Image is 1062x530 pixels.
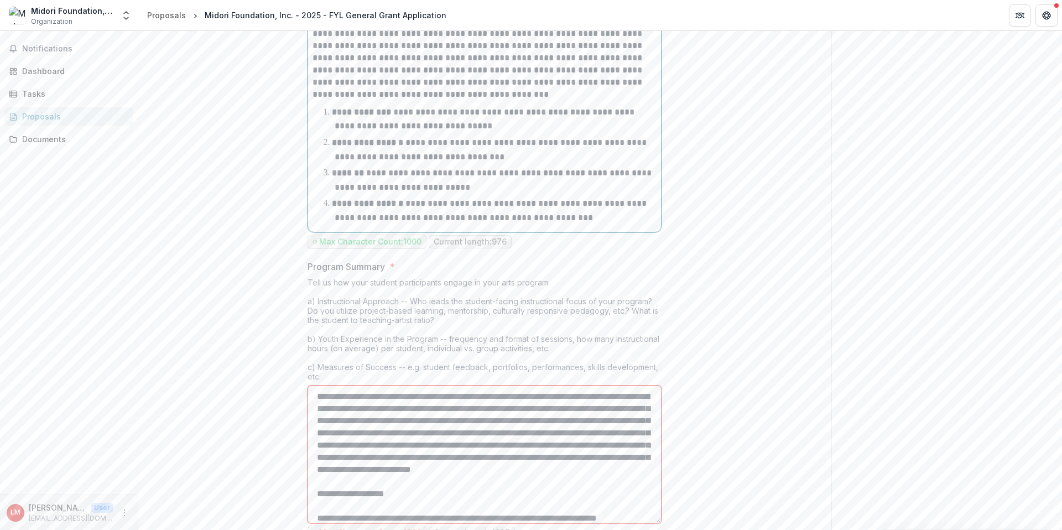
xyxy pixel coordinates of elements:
[1009,4,1031,27] button: Partners
[31,5,114,17] div: Midori Foundation, Inc.
[1035,4,1058,27] button: Get Help
[143,7,190,23] a: Proposals
[4,62,133,80] a: Dashboard
[9,7,27,24] img: Midori Foundation, Inc.
[29,502,86,513] p: [PERSON_NAME]
[308,260,385,273] p: Program Summary
[22,133,124,145] div: Documents
[118,506,131,519] button: More
[22,44,129,54] span: Notifications
[308,278,662,386] div: Tell us how your student participants engage in your arts program: a) Instructional Approach -- W...
[4,40,133,58] button: Notifications
[22,111,124,122] div: Proposals
[143,7,451,23] nav: breadcrumb
[434,237,507,247] p: Current length: 976
[29,513,113,523] p: [EMAIL_ADDRESS][DOMAIN_NAME]
[22,65,124,77] div: Dashboard
[4,107,133,126] a: Proposals
[11,509,20,516] div: Luz MacManus
[147,9,186,21] div: Proposals
[91,503,113,513] p: User
[31,17,72,27] span: Organization
[4,130,133,148] a: Documents
[118,4,134,27] button: Open entity switcher
[205,9,446,21] div: Midori Foundation, Inc. - 2025 - FYL General Grant Application
[319,237,421,247] p: Max Character Count: 1000
[22,88,124,100] div: Tasks
[4,85,133,103] a: Tasks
